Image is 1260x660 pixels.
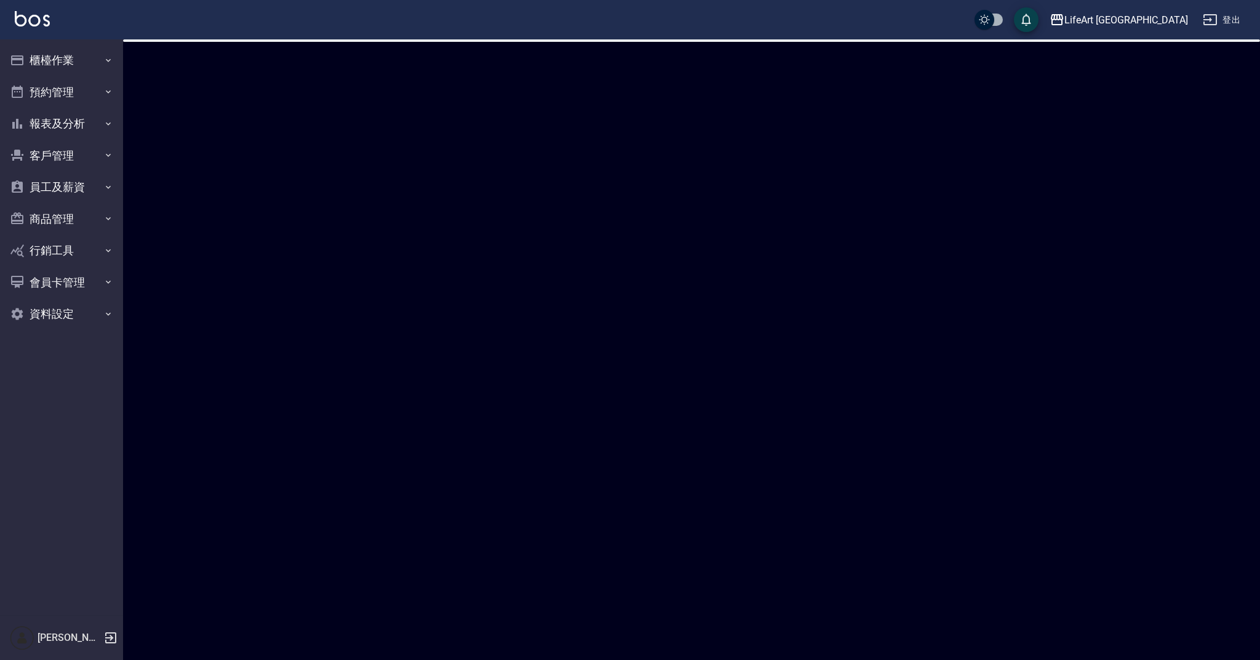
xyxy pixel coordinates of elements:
button: 預約管理 [5,76,118,108]
img: Person [10,626,34,650]
h5: [PERSON_NAME] [38,632,100,644]
button: 行銷工具 [5,235,118,267]
button: 櫃檯作業 [5,44,118,76]
button: 資料設定 [5,298,118,330]
img: Logo [15,11,50,26]
button: 會員卡管理 [5,267,118,299]
button: LifeArt [GEOGRAPHIC_DATA] [1045,7,1193,33]
button: 報表及分析 [5,108,118,140]
button: 登出 [1198,9,1245,31]
div: LifeArt [GEOGRAPHIC_DATA] [1064,12,1188,28]
button: 員工及薪資 [5,171,118,203]
button: save [1014,7,1039,32]
button: 商品管理 [5,203,118,235]
button: 客戶管理 [5,140,118,172]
